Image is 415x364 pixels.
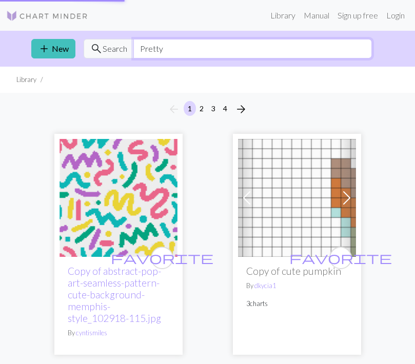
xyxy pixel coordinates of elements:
p: By [68,328,169,338]
p: 3 charts [246,299,348,309]
span: favorite [289,250,392,266]
a: New [31,39,75,58]
p: By [246,281,348,291]
a: Sign up free [333,5,382,26]
img: pumpkin pillow case 40x40 cm [238,139,356,257]
a: dkycia1 [254,281,276,290]
button: 4 [219,101,231,116]
button: favourite [151,247,173,269]
a: Library [266,5,300,26]
img: Updated Memphis Chart for Trio Vest Test [60,139,177,257]
span: arrow_forward [235,102,247,116]
button: 3 [207,101,220,116]
nav: Page navigation [164,101,251,117]
i: favourite [289,248,392,268]
a: Manual [300,5,333,26]
img: Logo [6,10,88,22]
a: Updated Memphis Chart for Trio Vest Test [60,192,177,201]
i: Next [235,103,247,115]
span: add [38,42,50,56]
button: 2 [195,101,208,116]
button: 1 [184,101,196,116]
a: cyntismiles [76,329,107,337]
a: pumpkin pillow case 40x40 cm [238,192,356,201]
span: search [90,42,103,56]
span: favorite [111,250,213,266]
h2: Copy of cute pumpkin [246,265,348,277]
i: favourite [111,248,213,268]
button: Next [231,101,251,117]
button: favourite [329,247,352,269]
li: Library [16,75,36,85]
span: Search [103,43,127,55]
a: Login [382,5,409,26]
a: Copy of abstract-pop-art-seamless-pattern-cute-background-memphis-style_102918-115.jpg [68,265,161,324]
